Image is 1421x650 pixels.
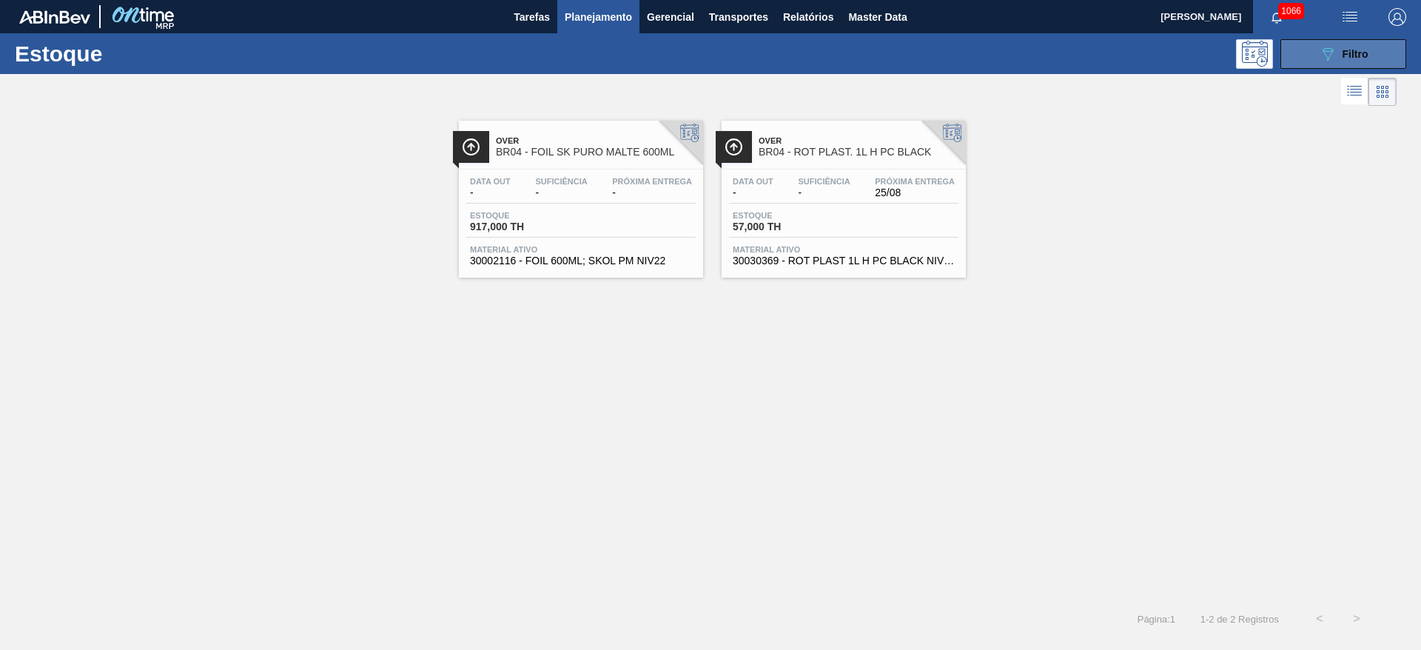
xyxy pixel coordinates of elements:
[1301,600,1338,637] button: <
[496,136,696,145] span: Over
[496,147,696,158] span: BR04 - FOIL SK PURO MALTE 600ML
[612,177,692,186] span: Próxima Entrega
[612,187,692,198] span: -
[470,255,692,267] span: 30002116 - FOIL 600ML; SKOL PM NIV22
[1343,48,1368,60] span: Filtro
[798,177,850,186] span: Suficiência
[1388,8,1406,26] img: Logout
[733,255,955,267] span: 30030369 - ROT PLAST 1L H PC BLACK NIV24
[1280,39,1406,69] button: Filtro
[535,177,587,186] span: Suficiência
[565,8,632,26] span: Planejamento
[470,221,574,232] span: 917,000 TH
[15,45,236,62] h1: Estoque
[733,177,773,186] span: Data out
[1341,8,1359,26] img: userActions
[709,8,768,26] span: Transportes
[733,211,836,220] span: Estoque
[733,221,836,232] span: 57,000 TH
[710,110,973,278] a: ÍconeOverBR04 - ROT PLAST. 1L H PC BLACKData out-Suficiência-Próxima Entrega25/08Estoque57,000 TH...
[725,138,743,156] img: Ícone
[733,245,955,254] span: Material ativo
[535,187,587,198] span: -
[783,8,833,26] span: Relatórios
[470,245,692,254] span: Material ativo
[1341,78,1368,106] div: Visão em Lista
[759,136,958,145] span: Over
[647,8,694,26] span: Gerencial
[875,187,955,198] span: 25/08
[1197,614,1279,625] span: 1 - 2 de 2 Registros
[1368,78,1397,106] div: Visão em Cards
[448,110,710,278] a: ÍconeOverBR04 - FOIL SK PURO MALTE 600MLData out-Suficiência-Próxima Entrega-Estoque917,000 THMat...
[759,147,958,158] span: BR04 - ROT PLAST. 1L H PC BLACK
[1278,3,1304,19] span: 1066
[875,177,955,186] span: Próxima Entrega
[1236,39,1273,69] div: Pogramando: nenhum usuário selecionado
[462,138,480,156] img: Ícone
[470,177,511,186] span: Data out
[514,8,550,26] span: Tarefas
[1138,614,1175,625] span: Página : 1
[848,8,907,26] span: Master Data
[798,187,850,198] span: -
[19,10,90,24] img: TNhmsLtSVTkK8tSr43FrP2fwEKptu5GPRR3wAAAABJRU5ErkJggg==
[1253,7,1300,27] button: Notificações
[733,187,773,198] span: -
[470,187,511,198] span: -
[1338,600,1375,637] button: >
[470,211,574,220] span: Estoque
